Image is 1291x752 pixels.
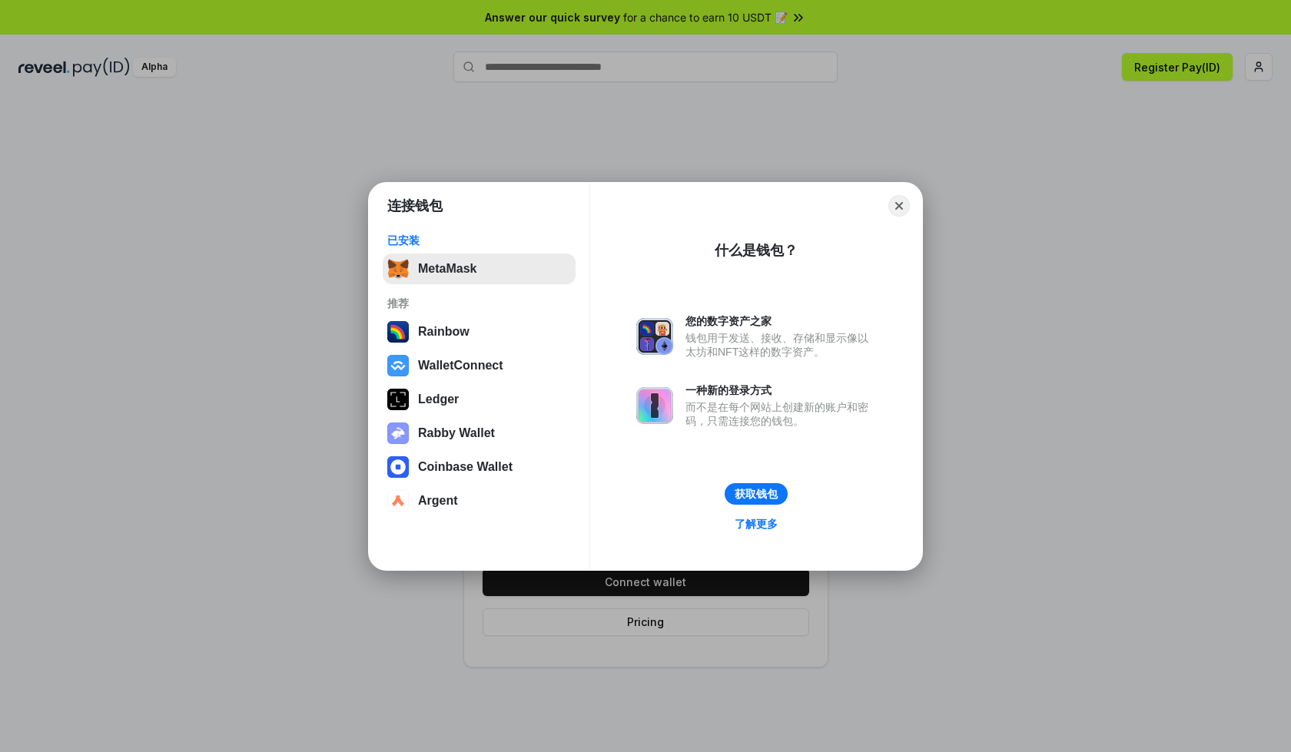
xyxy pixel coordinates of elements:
[418,494,458,508] div: Argent
[418,460,513,474] div: Coinbase Wallet
[685,331,876,359] div: 钱包用于发送、接收、存储和显示像以太坊和NFT这样的数字资产。
[387,355,409,376] img: svg+xml,%3Csvg%20width%3D%2228%22%20height%3D%2228%22%20viewBox%3D%220%200%2028%2028%22%20fill%3D...
[383,253,576,284] button: MetaMask
[685,314,876,328] div: 您的数字资产之家
[383,384,576,415] button: Ledger
[387,321,409,343] img: svg+xml,%3Csvg%20width%3D%22120%22%20height%3D%22120%22%20viewBox%3D%220%200%20120%20120%22%20fil...
[383,452,576,482] button: Coinbase Wallet
[636,318,673,355] img: svg+xml,%3Csvg%20xmlns%3D%22http%3A%2F%2Fwww.w3.org%2F2000%2Fsvg%22%20fill%3D%22none%22%20viewBox...
[685,383,876,397] div: 一种新的登录方式
[387,389,409,410] img: svg+xml,%3Csvg%20xmlns%3D%22http%3A%2F%2Fwww.w3.org%2F2000%2Fsvg%22%20width%3D%2228%22%20height%3...
[735,517,778,531] div: 了解更多
[418,359,503,373] div: WalletConnect
[387,456,409,478] img: svg+xml,%3Csvg%20width%3D%2228%22%20height%3D%2228%22%20viewBox%3D%220%200%2028%2028%22%20fill%3D...
[888,195,910,217] button: Close
[725,483,788,505] button: 获取钱包
[636,387,673,424] img: svg+xml,%3Csvg%20xmlns%3D%22http%3A%2F%2Fwww.w3.org%2F2000%2Fsvg%22%20fill%3D%22none%22%20viewBox...
[387,258,409,280] img: svg+xml,%3Csvg%20fill%3D%22none%22%20height%3D%2233%22%20viewBox%3D%220%200%2035%2033%22%20width%...
[715,241,798,260] div: 什么是钱包？
[685,400,876,428] div: 而不是在每个网站上创建新的账户和密码，只需连接您的钱包。
[725,514,787,534] a: 了解更多
[383,350,576,381] button: WalletConnect
[383,485,576,516] button: Argent
[418,262,476,276] div: MetaMask
[418,426,495,440] div: Rabby Wallet
[383,418,576,449] button: Rabby Wallet
[735,487,778,501] div: 获取钱包
[387,197,443,215] h1: 连接钱包
[383,316,576,347] button: Rainbow
[387,490,409,512] img: svg+xml,%3Csvg%20width%3D%2228%22%20height%3D%2228%22%20viewBox%3D%220%200%2028%2028%22%20fill%3D...
[418,325,470,339] div: Rainbow
[418,393,459,406] div: Ledger
[387,296,571,310] div: 推荐
[387,234,571,247] div: 已安装
[387,422,409,444] img: svg+xml,%3Csvg%20xmlns%3D%22http%3A%2F%2Fwww.w3.org%2F2000%2Fsvg%22%20fill%3D%22none%22%20viewBox...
